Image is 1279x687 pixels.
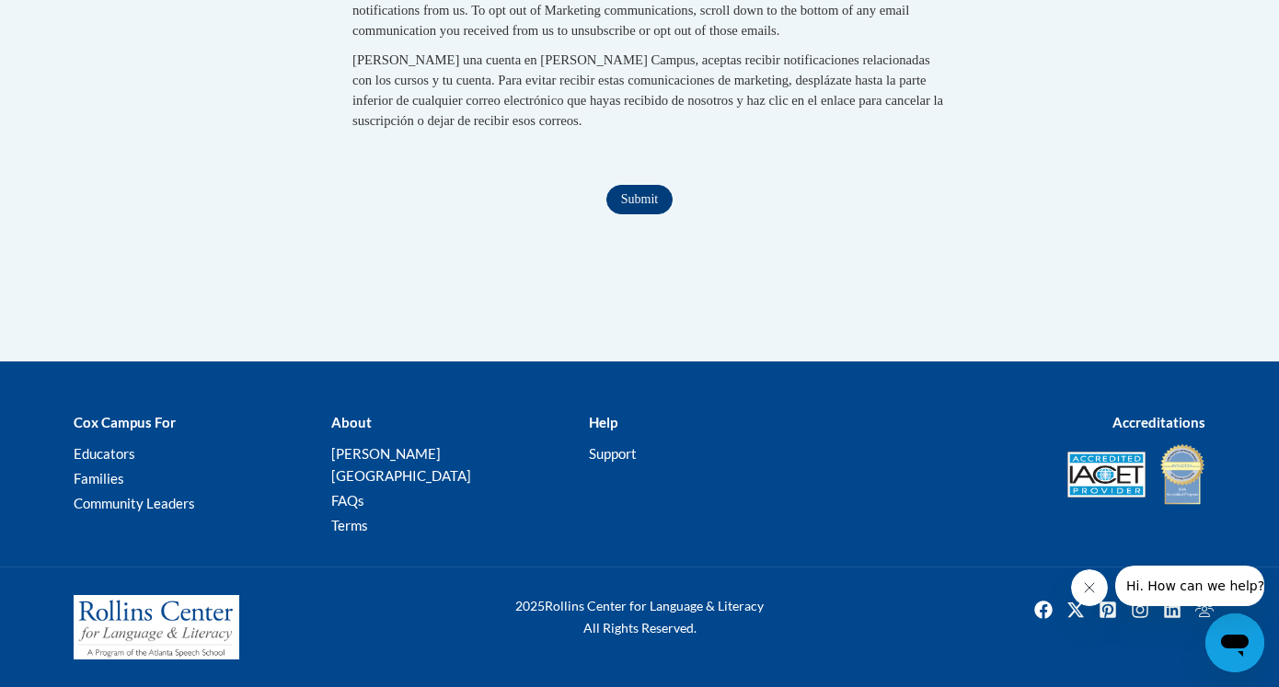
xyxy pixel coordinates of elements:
iframe: Button to launch messaging window [1205,613,1264,672]
a: Facebook [1029,595,1058,624]
span: 2025 [515,598,545,613]
iframe: Close message [1071,569,1108,606]
a: Educators [74,445,135,462]
img: Facebook group icon [1190,595,1219,624]
img: Facebook icon [1029,595,1058,624]
b: About [331,414,372,430]
div: Rollins Center for Language & Literacy All Rights Reserved. [446,595,833,639]
img: IDA® Accredited [1159,442,1205,507]
a: Facebook Group [1190,595,1219,624]
a: Terms [331,517,368,533]
a: Instagram [1125,595,1155,624]
img: Pinterest icon [1093,595,1123,624]
img: Twitter icon [1061,595,1090,624]
img: Rollins Center for Language & Literacy - A Program of the Atlanta Speech School [74,595,239,659]
a: Twitter [1061,595,1090,624]
span: [PERSON_NAME] una cuenta en [PERSON_NAME] Campus, aceptas recibir notificaciones relacionadas con... [352,52,943,128]
input: Submit [606,185,673,214]
b: Accreditations [1112,414,1205,430]
a: Families [74,470,124,487]
b: Cox Campus For [74,414,176,430]
a: Linkedin [1158,595,1187,624]
iframe: Message from company [1115,566,1264,606]
a: Pinterest [1093,595,1123,624]
img: LinkedIn icon [1158,595,1187,624]
b: Help [589,414,617,430]
a: FAQs [331,492,364,509]
a: [PERSON_NAME][GEOGRAPHIC_DATA] [331,445,471,484]
a: Support [589,445,637,462]
img: Accredited IACET® Provider [1067,452,1146,498]
img: Instagram icon [1125,595,1155,624]
a: Community Leaders [74,495,195,511]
